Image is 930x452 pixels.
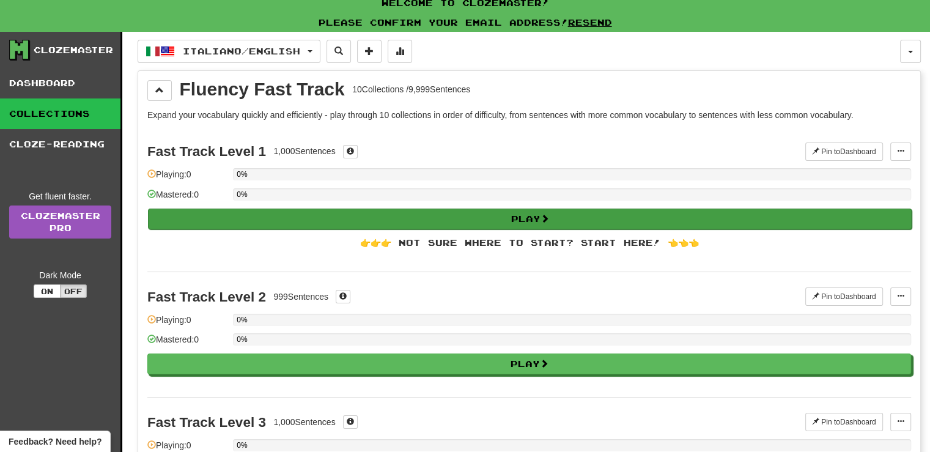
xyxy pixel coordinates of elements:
div: Playing: 0 [147,168,227,188]
div: Mastered: 0 [147,188,227,209]
a: Resend [568,17,612,28]
div: Clozemaster [34,44,113,56]
button: Pin toDashboard [805,413,883,431]
div: 👉👉👉 Not sure where to start? Start here! 👈👈👈 [147,237,911,249]
div: 10 Collections / 9,999 Sentences [352,83,470,95]
div: Mastered: 0 [147,333,227,354]
div: 1,000 Sentences [273,416,335,428]
div: Fast Track Level 1 [147,144,266,159]
button: Add sentence to collection [357,40,382,63]
div: Get fluent faster. [9,190,111,202]
div: Playing: 0 [147,314,227,334]
div: Fast Track Level 3 [147,415,266,430]
button: More stats [388,40,412,63]
button: Off [60,284,87,298]
div: 1,000 Sentences [273,145,335,157]
button: Search sentences [327,40,351,63]
button: Pin toDashboard [805,143,883,161]
button: On [34,284,61,298]
button: Play [147,354,911,374]
div: Fast Track Level 2 [147,289,266,305]
button: Play [148,209,912,229]
span: Open feedback widget [9,435,101,448]
button: Pin toDashboard [805,287,883,306]
p: Expand your vocabulary quickly and efficiently - play through 10 collections in order of difficul... [147,109,911,121]
a: ClozemasterPro [9,206,111,239]
div: Dark Mode [9,269,111,281]
span: Italiano / English [183,46,300,56]
button: Italiano/English [138,40,320,63]
div: 999 Sentences [273,291,328,303]
div: Fluency Fast Track [180,80,345,98]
